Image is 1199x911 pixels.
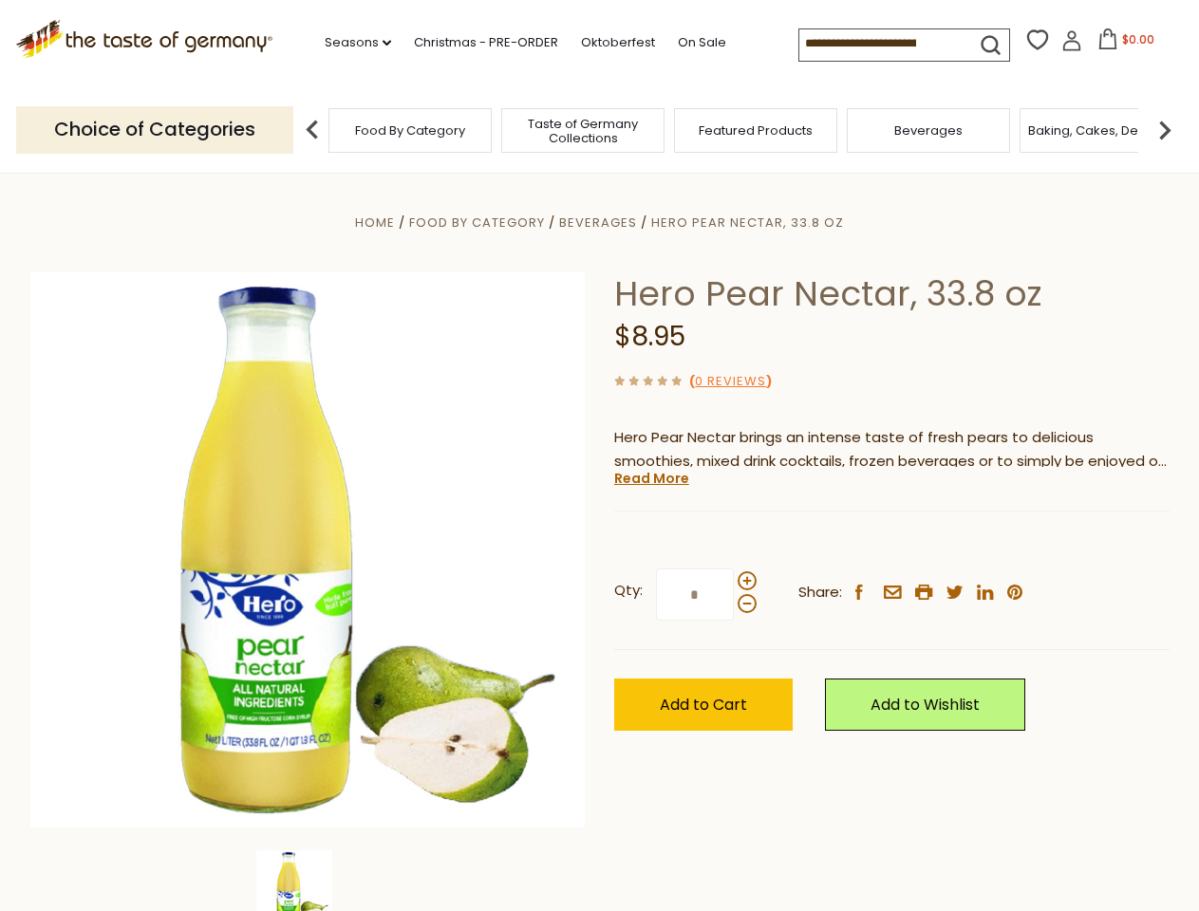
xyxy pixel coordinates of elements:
[894,123,963,138] a: Beverages
[651,214,844,232] a: Hero Pear Nectar, 33.8 oz
[614,272,1170,315] h1: Hero Pear Nectar, 33.8 oz
[1146,111,1184,149] img: next arrow
[614,679,793,731] button: Add to Cart
[695,372,766,392] a: 0 Reviews
[660,694,747,716] span: Add to Cart
[614,579,643,603] strong: Qty:
[825,679,1025,731] a: Add to Wishlist
[614,318,685,355] span: $8.95
[559,214,637,232] a: Beverages
[293,111,331,149] img: previous arrow
[507,117,659,145] a: Taste of Germany Collections
[355,214,395,232] a: Home
[678,32,726,53] a: On Sale
[1122,31,1154,47] span: $0.00
[1028,123,1175,138] a: Baking, Cakes, Desserts
[689,372,772,390] span: ( )
[414,32,558,53] a: Christmas - PRE-ORDER
[1086,28,1167,57] button: $0.00
[656,568,734,621] input: Qty:
[325,32,391,53] a: Seasons
[30,272,586,827] img: Hero Pear Nectar, 33.8 oz
[409,214,545,232] a: Food By Category
[614,426,1170,474] p: Hero Pear Nectar brings an intense taste of fresh pears to delicious smoothies, mixed drink cockt...
[16,106,293,153] p: Choice of Categories
[798,581,842,604] span: Share:
[581,32,655,53] a: Oktoberfest
[614,469,689,488] a: Read More
[355,123,465,138] a: Food By Category
[699,123,813,138] a: Featured Products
